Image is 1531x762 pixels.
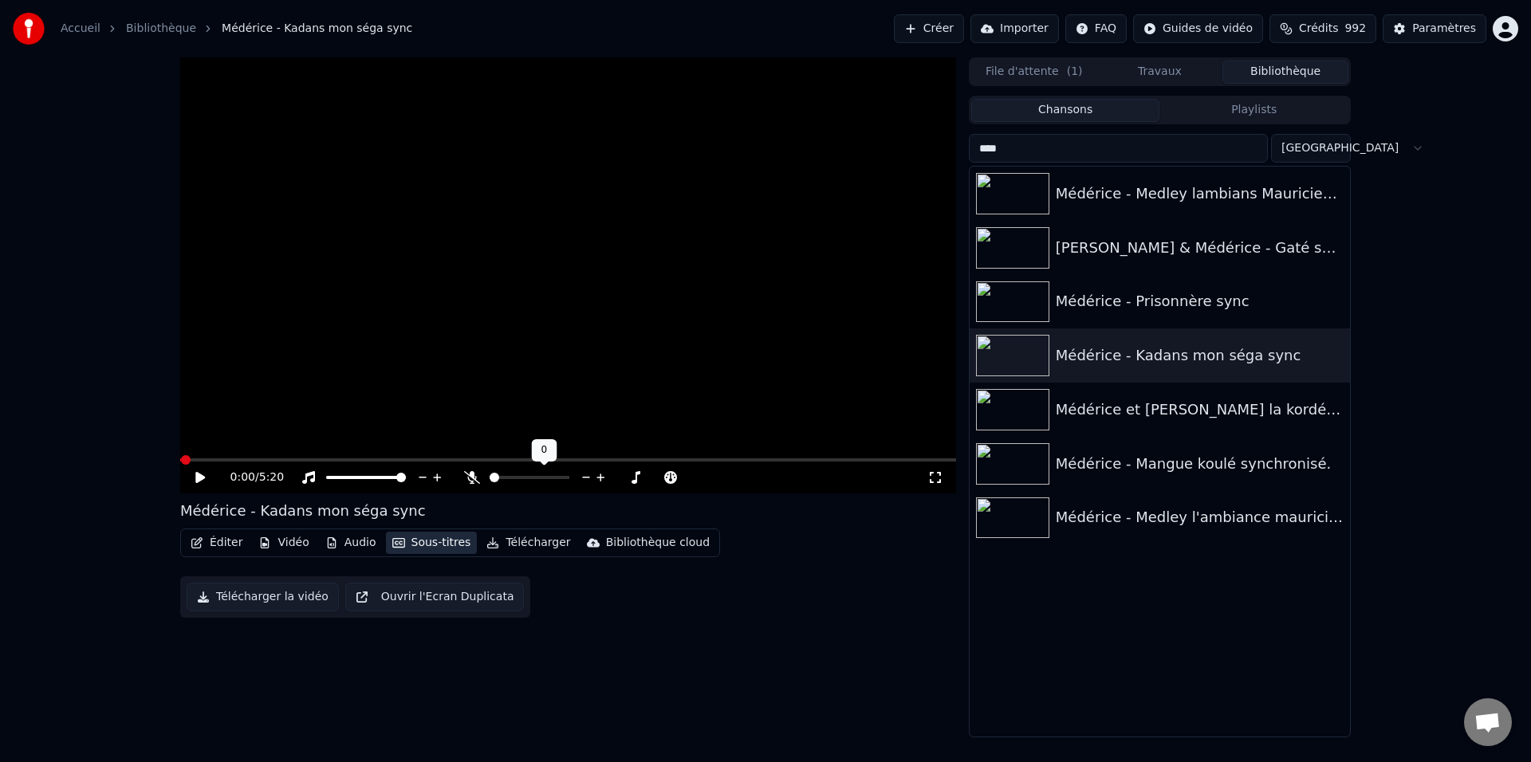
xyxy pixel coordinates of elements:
div: Paramètres [1412,21,1476,37]
div: Ouvrir le chat [1464,698,1512,746]
span: 5:20 [259,469,284,485]
div: Médérice - Medley lambians Mauricien Karaoké sync [1056,183,1344,205]
button: Guides de vidéo [1133,14,1263,43]
div: Médérice - Mangue koulé synchronisé. [1056,453,1344,475]
button: Crédits992 [1269,14,1376,43]
button: Bibliothèque [1222,61,1348,84]
button: Ouvrir l'Ecran Duplicata [345,583,525,611]
a: Bibliothèque [126,21,196,37]
button: Éditer [184,532,249,554]
button: Importer [970,14,1059,43]
div: Médérice et [PERSON_NAME] la kordé synchronisé. [1056,399,1344,421]
nav: breadcrumb [61,21,412,37]
div: 0 [532,439,557,462]
button: Créer [894,14,964,43]
span: ( 1 ) [1067,64,1083,80]
button: Vidéo [252,532,315,554]
div: Médérice - Prisonnère sync [1056,290,1344,312]
span: [GEOGRAPHIC_DATA] [1281,140,1399,156]
button: Audio [319,532,383,554]
div: Médérice - Kadans mon séga sync [1056,344,1344,367]
a: Accueil [61,21,100,37]
button: Télécharger la vidéo [187,583,339,611]
div: Médérice - Medley l'ambiance mauricien 2 [1056,506,1344,528]
button: Travaux [1097,61,1223,84]
span: Médérice - Kadans mon séga sync [222,21,412,37]
img: youka [13,13,45,45]
button: Paramètres [1383,14,1486,43]
button: Télécharger [480,532,577,554]
span: 0:00 [230,469,255,485]
div: Médérice - Kadans mon séga sync [180,500,426,522]
button: Playlists [1159,99,1348,122]
button: Sous-titres [386,532,478,554]
div: Bibliothèque cloud [606,535,710,551]
span: Crédits [1299,21,1338,37]
button: Chansons [971,99,1160,122]
button: File d'attente [971,61,1097,84]
div: [PERSON_NAME] & Médérice - Gaté sync [1056,237,1344,259]
span: 992 [1344,21,1366,37]
div: / [230,469,269,485]
button: FAQ [1065,14,1127,43]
